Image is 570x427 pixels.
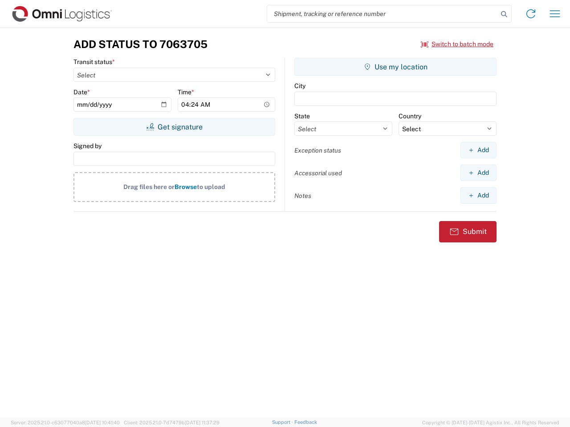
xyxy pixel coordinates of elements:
[73,38,208,51] h3: Add Status to 7063705
[178,88,194,96] label: Time
[272,419,294,425] a: Support
[175,183,197,190] span: Browse
[399,112,421,120] label: Country
[294,58,497,76] button: Use my location
[294,169,342,177] label: Accessorial used
[185,420,220,425] span: [DATE] 11:37:29
[73,118,275,136] button: Get signature
[294,192,311,200] label: Notes
[267,5,498,22] input: Shipment, tracking or reference number
[460,165,497,181] button: Add
[460,142,497,158] button: Add
[123,183,175,190] span: Drag files here or
[294,112,310,120] label: State
[422,419,559,427] span: Copyright © [DATE]-[DATE] Agistix Inc., All Rights Reserved
[294,82,305,90] label: City
[439,221,497,242] button: Submit
[197,183,225,190] span: to upload
[11,420,120,425] span: Server: 2025.21.0-c63077040a8
[124,420,220,425] span: Client: 2025.21.0-7d7479b
[294,146,341,154] label: Exception status
[85,420,120,425] span: [DATE] 10:41:40
[294,419,317,425] a: Feedback
[73,88,90,96] label: Date
[421,37,493,52] button: Switch to batch mode
[73,142,102,150] label: Signed by
[460,187,497,204] button: Add
[73,58,115,66] label: Transit status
